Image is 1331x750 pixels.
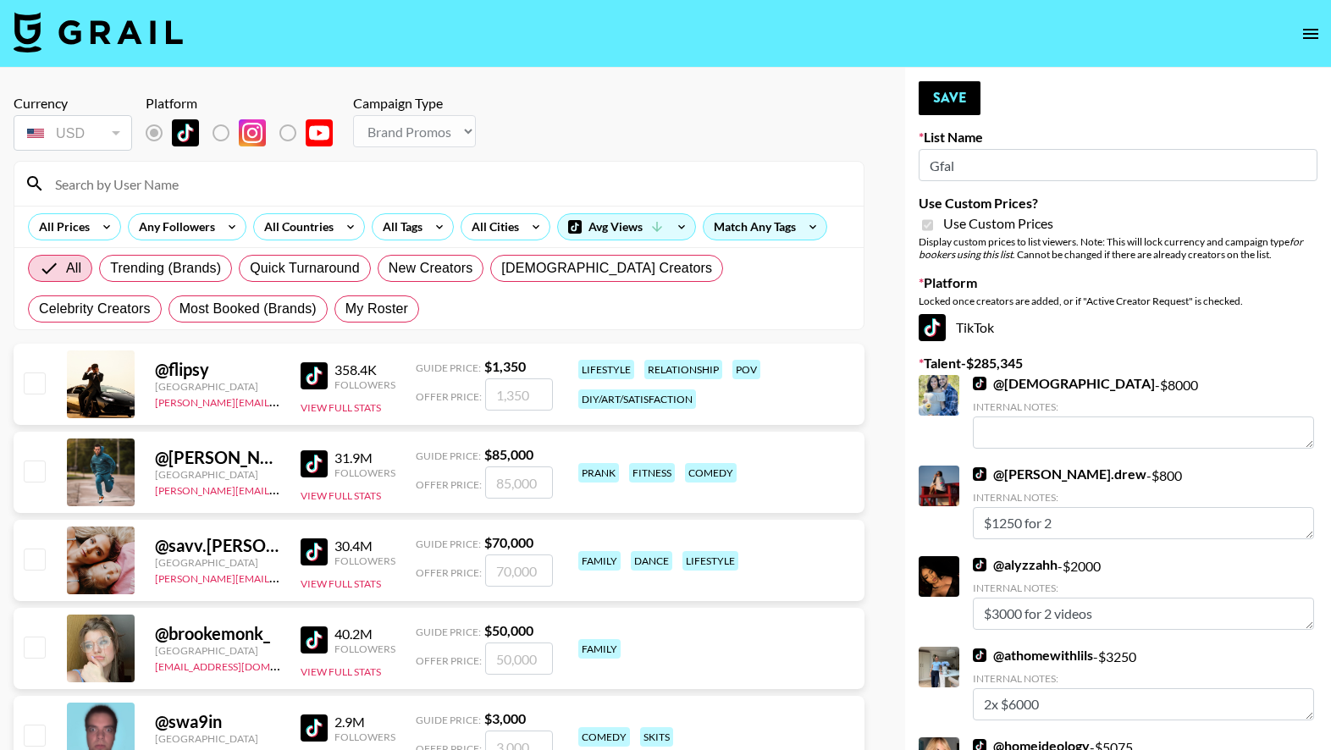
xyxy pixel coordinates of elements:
[155,481,406,497] a: [PERSON_NAME][EMAIL_ADDRESS][DOMAIN_NAME]
[334,361,395,378] div: 358.4K
[973,507,1314,539] textarea: $1250 for 2
[578,727,630,747] div: comedy
[485,554,553,587] input: 70,000
[578,389,696,409] div: diy/art/satisfaction
[334,449,395,466] div: 31.9M
[558,214,695,240] div: Avg Views
[301,362,328,389] img: TikTok
[14,12,183,52] img: Grail Talent
[973,598,1314,630] textarea: $3000 for 2 videos
[345,299,408,319] span: My Roster
[155,623,280,644] div: @ brookemonk_
[682,551,738,571] div: lifestyle
[485,642,553,675] input: 50,000
[919,274,1317,291] label: Platform
[919,295,1317,307] div: Locked once creators are added, or if "Active Creator Request" is checked.
[919,314,1317,341] div: TikTok
[301,450,328,477] img: TikTok
[373,214,426,240] div: All Tags
[485,466,553,499] input: 85,000
[919,355,1317,372] label: Talent - $ 285,345
[334,626,395,642] div: 40.2M
[973,558,986,571] img: TikTok
[644,360,722,379] div: relationship
[155,657,325,673] a: [EMAIL_ADDRESS][DOMAIN_NAME]
[484,622,533,638] strong: $ 50,000
[919,129,1317,146] label: List Name
[416,538,481,550] span: Guide Price:
[973,647,1314,720] div: - $ 3250
[578,360,634,379] div: lifestyle
[484,358,526,374] strong: $ 1,350
[172,119,199,146] img: TikTok
[146,115,346,151] div: List locked to TikTok.
[484,446,533,462] strong: $ 85,000
[17,119,129,148] div: USD
[640,727,673,747] div: skits
[334,731,395,743] div: Followers
[239,119,266,146] img: Instagram
[334,554,395,567] div: Followers
[578,551,621,571] div: family
[14,95,132,112] div: Currency
[973,647,1093,664] a: @athomewithlils
[973,556,1058,573] a: @alyzzahh
[334,538,395,554] div: 30.4M
[389,258,473,278] span: New Creators
[416,478,482,491] span: Offer Price:
[973,377,986,390] img: TikTok
[301,489,381,502] button: View Full Stats
[155,535,280,556] div: @ savv.[PERSON_NAME]
[919,235,1317,261] div: Display custom prices to list viewers. Note: This will lock currency and campaign type . Cannot b...
[416,361,481,374] span: Guide Price:
[973,556,1314,630] div: - $ 2000
[334,642,395,655] div: Followers
[29,214,93,240] div: All Prices
[919,81,980,115] button: Save
[973,648,986,662] img: TikTok
[155,644,280,657] div: [GEOGRAPHIC_DATA]
[685,463,737,483] div: comedy
[39,299,151,319] span: Celebrity Creators
[45,170,853,197] input: Search by User Name
[973,491,1314,504] div: Internal Notes:
[301,665,381,678] button: View Full Stats
[461,214,522,240] div: All Cities
[973,400,1314,413] div: Internal Notes:
[334,378,395,391] div: Followers
[973,375,1314,449] div: - $ 8000
[110,258,221,278] span: Trending (Brands)
[943,215,1053,232] span: Use Custom Prices
[416,714,481,726] span: Guide Price:
[306,119,333,146] img: YouTube
[155,468,280,481] div: [GEOGRAPHIC_DATA]
[578,463,619,483] div: prank
[301,714,328,742] img: TikTok
[973,466,1146,483] a: @[PERSON_NAME].drew
[155,447,280,468] div: @ [PERSON_NAME].[PERSON_NAME]
[334,466,395,479] div: Followers
[416,654,482,667] span: Offer Price:
[416,390,482,403] span: Offer Price:
[301,626,328,653] img: TikTok
[155,380,280,393] div: [GEOGRAPHIC_DATA]
[973,467,986,481] img: TikTok
[301,401,381,414] button: View Full Stats
[129,214,218,240] div: Any Followers
[416,566,482,579] span: Offer Price:
[973,375,1155,392] a: @[DEMOGRAPHIC_DATA]
[155,711,280,732] div: @ swa9in
[578,639,621,659] div: family
[155,732,280,745] div: [GEOGRAPHIC_DATA]
[155,359,280,380] div: @ flipsy
[66,258,81,278] span: All
[629,463,675,483] div: fitness
[155,569,406,585] a: [PERSON_NAME][EMAIL_ADDRESS][DOMAIN_NAME]
[919,314,946,341] img: TikTok
[485,378,553,411] input: 1,350
[334,714,395,731] div: 2.9M
[155,556,280,569] div: [GEOGRAPHIC_DATA]
[973,688,1314,720] textarea: 2x $6000
[1294,17,1328,51] button: open drawer
[973,582,1314,594] div: Internal Notes:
